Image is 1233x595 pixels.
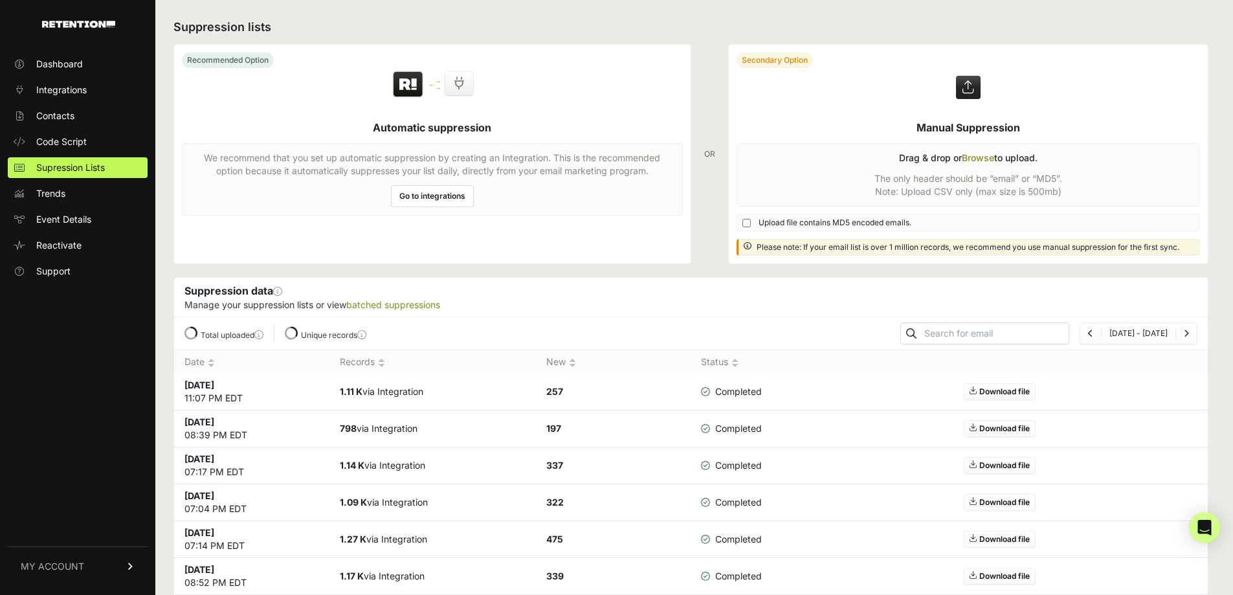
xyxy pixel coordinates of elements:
strong: 337 [546,460,563,471]
strong: [DATE] [184,527,214,538]
div: Recommended Option [182,52,274,68]
td: via Integration [329,521,536,558]
img: no_sort-eaf950dc5ab64cae54d48a5578032e96f70b2ecb7d747501f34c8f2db400fb66.gif [208,358,215,368]
a: batched suppressions [346,299,440,310]
a: Go to integrations [391,185,474,207]
img: integration [430,84,440,86]
td: 08:39 PM EDT [174,410,329,447]
label: Unique records [301,330,366,340]
th: Date [174,350,329,374]
td: via Integration [329,484,536,521]
a: Download file [964,420,1036,437]
img: no_sort-eaf950dc5ab64cae54d48a5578032e96f70b2ecb7d747501f34c8f2db400fb66.gif [731,358,739,368]
td: 08:52 PM EDT [174,558,329,595]
strong: 339 [546,570,564,581]
strong: [DATE] [184,379,214,390]
a: Contacts [8,106,148,126]
strong: 798 [340,423,357,434]
span: Event Details [36,213,91,226]
a: Download file [964,568,1036,585]
span: Completed [701,496,762,509]
div: OR [704,44,715,264]
a: MY ACCOUNT [8,546,148,586]
a: Download file [964,457,1036,474]
span: Completed [701,385,762,398]
a: Download file [964,383,1036,400]
span: Completed [701,459,762,472]
img: Retention [392,71,425,99]
a: Integrations [8,80,148,100]
a: Previous [1088,328,1093,338]
strong: [DATE] [184,564,214,575]
strong: [DATE] [184,490,214,501]
a: Download file [964,494,1036,511]
h2: Suppression lists [173,18,1208,36]
strong: 1.11 K [340,386,362,397]
label: Total uploaded [201,330,263,340]
strong: [DATE] [184,416,214,427]
p: Manage your suppression lists or view [184,298,1197,311]
td: 07:04 PM EDT [174,484,329,521]
strong: 1.09 K [340,497,367,508]
span: Support [36,265,71,278]
a: Supression Lists [8,157,148,178]
td: via Integration [329,374,536,410]
a: Event Details [8,209,148,230]
td: 07:14 PM EDT [174,521,329,558]
strong: 1.27 K [340,533,366,544]
span: Reactivate [36,239,82,252]
strong: [DATE] [184,453,214,464]
th: Status [691,350,794,374]
strong: 1.14 K [340,460,364,471]
nav: Page navigation [1080,322,1197,344]
span: Completed [701,570,762,583]
img: no_sort-eaf950dc5ab64cae54d48a5578032e96f70b2ecb7d747501f34c8f2db400fb66.gif [378,358,385,368]
td: 11:07 PM EDT [174,374,329,410]
div: Open Intercom Messenger [1189,512,1220,543]
h5: Automatic suppression [373,120,491,135]
span: Completed [701,533,762,546]
span: Code Script [36,135,87,148]
strong: 1.17 K [340,570,364,581]
span: MY ACCOUNT [21,560,84,573]
input: Search for email [922,324,1069,342]
a: Dashboard [8,54,148,74]
a: Next [1184,328,1189,338]
td: via Integration [329,410,536,447]
input: Upload file contains MD5 encoded emails. [742,219,751,227]
span: Integrations [36,84,87,96]
div: Suppression data [174,278,1208,317]
td: via Integration [329,558,536,595]
li: [DATE] - [DATE] [1101,328,1175,339]
p: We recommend that you set up automatic suppression by creating an Integration. This is the recomm... [190,152,674,177]
strong: 475 [546,533,563,544]
a: Code Script [8,131,148,152]
td: 07:17 PM EDT [174,447,329,484]
span: Contacts [36,109,74,122]
span: Supression Lists [36,161,105,174]
span: Completed [701,422,762,435]
th: New [536,350,691,374]
span: Upload file contains MD5 encoded emails. [759,218,911,228]
strong: 322 [546,497,564,508]
a: Reactivate [8,235,148,256]
img: Retention.com [42,21,115,28]
span: Trends [36,187,65,200]
strong: 257 [546,386,563,397]
a: Support [8,261,148,282]
strong: 197 [546,423,561,434]
span: Dashboard [36,58,83,71]
a: Download file [964,531,1036,548]
th: Records [329,350,536,374]
img: integration [430,81,440,83]
img: no_sort-eaf950dc5ab64cae54d48a5578032e96f70b2ecb7d747501f34c8f2db400fb66.gif [569,358,576,368]
a: Trends [8,183,148,204]
img: integration [430,87,440,89]
td: via Integration [329,447,536,484]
